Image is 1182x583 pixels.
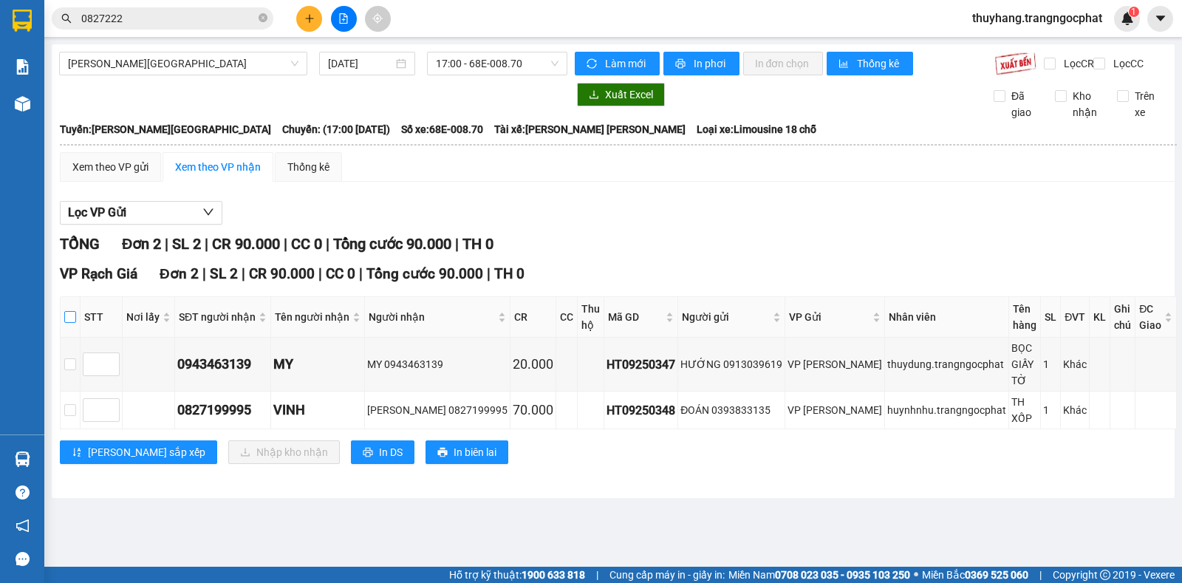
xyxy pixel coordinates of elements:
span: Làm mới [605,55,648,72]
div: MY [273,354,362,375]
span: [PERSON_NAME] sắp xếp [88,444,205,460]
span: Mã GD [608,309,663,325]
span: printer [675,58,688,70]
div: 20.000 [513,354,553,375]
td: VINH [271,392,365,429]
td: 0943463139 [175,338,271,392]
span: Địa chỉ: [113,68,236,117]
span: TH 0 [462,235,493,253]
span: aim [372,13,383,24]
span: | [455,235,459,253]
span: Loại xe: Limousine 18 chỗ [697,121,816,137]
button: syncLàm mới [575,52,660,75]
span: TỔNG [60,235,100,253]
div: thuydung.trangngocphat [887,356,1006,372]
span: SL 2 [172,235,201,253]
span: Kho nhận [1067,88,1105,120]
span: | [202,265,206,282]
th: STT [81,297,123,338]
div: Xem theo VP gửi [72,159,148,175]
span: notification [16,519,30,533]
div: MY 0943463139 [367,356,508,372]
span: Lọc VP Gửi [68,203,126,222]
th: CR [510,297,556,338]
span: Trên xe [1129,88,1167,120]
button: downloadXuất Excel [577,83,665,106]
div: HT09250348 [607,401,675,420]
span: Xuất Excel [605,86,653,103]
span: Tên người nhận [275,309,349,325]
span: CC 0 [326,265,355,282]
span: SL 2 [210,265,238,282]
div: Thống kê [287,159,329,175]
span: | [242,265,245,282]
span: Cung cấp máy in - giấy in: [609,567,725,583]
button: bar-chartThống kê [827,52,913,75]
span: 1 [1131,7,1136,17]
div: Xem theo VP nhận [175,159,261,175]
span: | [359,265,363,282]
input: Tìm tên, số ĐT hoặc mã đơn [81,10,256,27]
button: Lọc VP Gửi [60,201,222,225]
div: 0943463139 [177,354,268,375]
td: 0827199995 [175,392,271,429]
button: aim [365,6,391,32]
div: VP [PERSON_NAME] [788,356,882,372]
button: caret-down [1147,6,1173,32]
span: printer [437,447,448,459]
span: Lọc CR [1058,55,1096,72]
th: SL [1041,297,1061,338]
span: Nơi lấy [126,309,160,325]
input: 14/09/2025 [328,55,394,72]
strong: 260A, [PERSON_NAME] [PERSON_NAME] [6,52,111,100]
span: sort-ascending [72,447,82,459]
button: file-add [331,6,357,32]
span: download [589,89,599,101]
div: TH XỐP [1011,394,1038,426]
span: Thống kê [857,55,901,72]
span: Đã giao [1005,88,1044,120]
span: VP [PERSON_NAME] [113,33,218,66]
span: close-circle [259,12,267,26]
span: | [284,235,287,253]
span: VP Rạch Giá [60,265,137,282]
span: printer [363,447,373,459]
span: CC 0 [291,235,322,253]
div: HT09250347 [607,355,675,374]
span: Chuyến: (17:00 [DATE]) [282,121,390,137]
sup: 1 [1129,7,1139,17]
button: downloadNhập kho nhận [228,440,340,464]
img: logo-vxr [13,10,32,32]
strong: NHÀ XE [PERSON_NAME] [18,7,223,27]
th: Ghi chú [1110,297,1135,338]
button: In đơn chọn [743,52,824,75]
img: solution-icon [15,59,30,75]
div: 1 [1043,356,1058,372]
span: In phơi [694,55,728,72]
span: Đơn 2 [122,235,161,253]
span: ⚪️ [914,572,918,578]
strong: 1900 633 818 [522,569,585,581]
th: CC [556,297,578,338]
div: huynhnhu.trangngocphat [887,402,1006,418]
span: plus [304,13,315,24]
button: printerIn biên lai [426,440,508,464]
span: | [487,265,491,282]
span: | [165,235,168,253]
td: VP Hà Tiên [785,338,885,392]
span: file-add [338,13,349,24]
span: Điện thoại: [6,103,109,151]
button: sort-ascending[PERSON_NAME] sắp xếp [60,440,217,464]
span: Miền Bắc [922,567,1028,583]
span: bar-chart [838,58,851,70]
span: In DS [379,444,403,460]
strong: 0369 525 060 [965,569,1028,581]
span: Lọc CC [1107,55,1146,72]
div: Khác [1063,402,1087,418]
span: In biên lai [454,444,496,460]
span: sync [587,58,599,70]
strong: 0708 023 035 - 0935 103 250 [775,569,910,581]
span: | [318,265,322,282]
span: question-circle [16,485,30,500]
span: | [596,567,598,583]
